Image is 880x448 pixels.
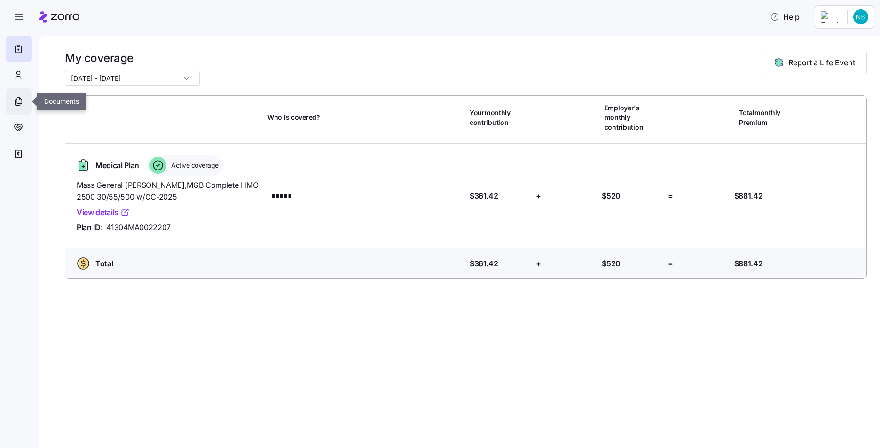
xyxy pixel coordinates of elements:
span: Mass General [PERSON_NAME] , MGB Complete HMO 2500 30/55/500 w/CC-2025 [77,179,260,203]
span: 41304MA0022207 [106,222,171,233]
span: Report a Life Event [788,57,855,68]
span: Employer's monthly contribution [605,103,664,132]
span: Active coverage [168,161,219,170]
span: Total [95,258,113,270]
span: + [536,190,541,202]
h1: My coverage [65,51,200,65]
span: = [668,258,673,270]
img: Employer logo [821,11,840,23]
span: Plan ID: [77,222,102,233]
span: Who is covered? [267,113,320,122]
span: $361.42 [470,258,498,270]
img: e26754261b4e023f1f304ccc28bec24e [853,9,868,24]
span: $881.42 [734,258,763,270]
span: Your monthly contribution [470,108,529,127]
span: Help [770,11,800,23]
span: $881.42 [734,190,763,202]
span: Medical Plan [95,160,139,171]
span: $520 [602,258,621,270]
span: $361.42 [470,190,498,202]
span: $520 [602,190,621,202]
span: Total monthly Premium [739,108,799,127]
button: Report a Life Event [762,51,867,74]
button: Help [762,8,807,26]
a: View details [77,207,130,218]
span: = [668,190,673,202]
span: + [536,258,541,270]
